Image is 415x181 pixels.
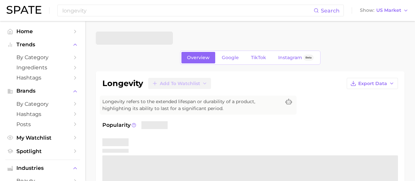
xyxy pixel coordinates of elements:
span: My Watchlist [16,135,69,141]
input: Search here for a brand, industry, or ingredient [62,5,314,16]
span: US Market [376,9,401,12]
span: Overview [187,55,210,60]
span: Popularity [102,121,131,129]
span: Instagram [278,55,302,60]
span: Brands [16,88,69,94]
span: Posts [16,121,69,127]
span: Show [360,9,374,12]
span: Add to Watchlist [160,81,200,86]
span: Hashtags [16,75,69,81]
h1: longevity [102,79,143,87]
button: ShowUS Market [358,6,410,15]
a: Spotlight [5,146,80,156]
button: Add to Watchlist [148,78,211,89]
a: TikTok [245,52,272,63]
button: Export Data [347,78,398,89]
a: InstagramBeta [273,52,319,63]
a: Home [5,26,80,36]
button: Brands [5,86,80,96]
span: Spotlight [16,148,69,154]
a: Posts [5,119,80,129]
a: Overview [181,52,215,63]
span: by Category [16,54,69,60]
span: by Category [16,101,69,107]
span: Trends [16,42,69,48]
span: Industries [16,165,69,171]
span: Ingredients [16,64,69,71]
span: Longevity refers to the extended lifespan or durability of a product, highlighting its ability to... [102,98,281,112]
span: Home [16,28,69,34]
span: Google [222,55,239,60]
span: Export Data [358,81,387,86]
img: SPATE [7,6,41,14]
span: Search [321,8,340,14]
a: by Category [5,99,80,109]
a: by Category [5,52,80,62]
span: Hashtags [16,111,69,117]
a: Hashtags [5,109,80,119]
a: Google [216,52,244,63]
button: Industries [5,163,80,173]
span: Beta [305,55,312,60]
button: Trends [5,40,80,50]
a: My Watchlist [5,133,80,143]
span: TikTok [251,55,266,60]
a: Ingredients [5,62,80,73]
a: Hashtags [5,73,80,83]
